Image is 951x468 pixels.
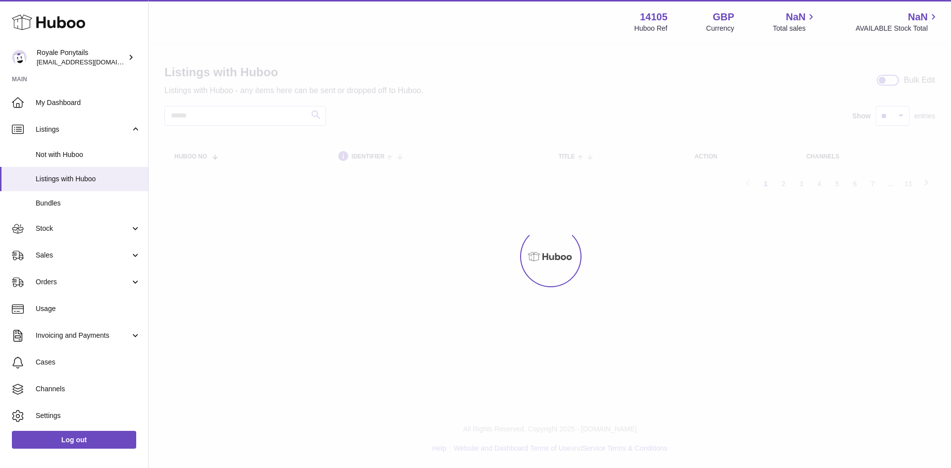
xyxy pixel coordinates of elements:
a: NaN Total sales [773,10,817,33]
span: Listings with Huboo [36,174,141,184]
span: Invoicing and Payments [36,331,130,340]
img: internalAdmin-14105@internal.huboo.com [12,50,27,65]
span: Not with Huboo [36,150,141,159]
strong: 14105 [640,10,668,24]
span: Cases [36,358,141,367]
span: NaN [908,10,928,24]
strong: GBP [713,10,734,24]
a: NaN AVAILABLE Stock Total [855,10,939,33]
span: Sales [36,251,130,260]
div: Huboo Ref [634,24,668,33]
span: Total sales [773,24,817,33]
span: AVAILABLE Stock Total [855,24,939,33]
span: Settings [36,411,141,420]
span: [EMAIL_ADDRESS][DOMAIN_NAME] [37,58,146,66]
span: Channels [36,384,141,394]
div: Currency [706,24,735,33]
span: Usage [36,304,141,313]
span: Listings [36,125,130,134]
span: NaN [786,10,805,24]
div: Royale Ponytails [37,48,126,67]
span: My Dashboard [36,98,141,107]
span: Bundles [36,199,141,208]
a: Log out [12,431,136,449]
span: Stock [36,224,130,233]
span: Orders [36,277,130,287]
